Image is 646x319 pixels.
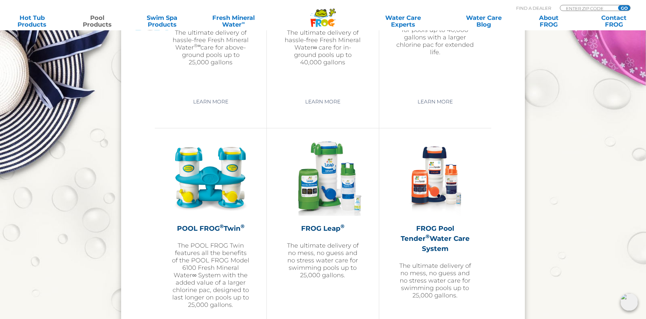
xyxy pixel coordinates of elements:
[172,29,250,66] p: The ultimate delivery of hassle-free Fresh Mineral Water care for above-ground pools up to 25,000...
[242,20,245,25] sup: ∞
[589,14,639,28] a: ContactFROG
[284,29,362,66] p: The ultimate delivery of hassle-free Fresh Mineral Water∞ care for in-ground pools up to 40,000 g...
[284,223,362,233] h2: FROG Leap
[220,223,224,229] sup: ®
[172,242,250,309] p: The POOL FROG Twin features all the benefits of the POOL FROG Model 6100 Fresh Mineral Water∞ Sys...
[202,14,265,28] a: Fresh MineralWater∞
[396,223,474,254] h2: FROG Pool Tender Water Care System
[241,223,245,229] sup: ®
[410,96,461,108] a: Learn More
[284,242,362,279] p: The ultimate delivery of no mess, no guess and no stress water care for swimming pools up to 25,0...
[340,223,345,229] sup: ®
[396,138,474,217] img: pool-tender-product-img-v2-300x300.png
[284,138,362,217] img: frog-leap-featured-img-v2-300x300.png
[459,14,509,28] a: Water CareBlog
[72,14,122,28] a: PoolProducts
[172,223,250,233] h2: POOL FROG Twin
[426,233,430,240] sup: ®
[172,138,250,217] img: pool-product-pool-frog-twin-300x300.png
[618,5,630,11] input: GO
[185,96,236,108] a: Learn More
[7,14,57,28] a: Hot TubProducts
[620,293,638,311] img: openIcon
[172,138,250,314] a: POOL FROG®Twin®The POOL FROG Twin features all the benefits of the POOL FROG Model 6100 Fresh Min...
[565,5,611,11] input: Zip Code Form
[396,19,474,56] p: Complete mineral system for pools up to 40,000 gallons with a larger chlorine pac for extended life.
[396,262,474,299] p: The ultimate delivery of no mess, no guess and no stress water care for swimming pools up to 25,0...
[137,14,187,28] a: Swim SpaProducts
[297,96,348,108] a: Learn More
[362,14,444,28] a: Water CareExperts
[524,14,574,28] a: AboutFROG
[284,138,362,314] a: FROG Leap®The ultimate delivery of no mess, no guess and no stress water care for swimming pools ...
[516,5,551,11] p: Find A Dealer
[194,43,201,48] sup: ®∞
[396,138,474,314] a: FROG Pool Tender®Water Care SystemThe ultimate delivery of no mess, no guess and no stress water ...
